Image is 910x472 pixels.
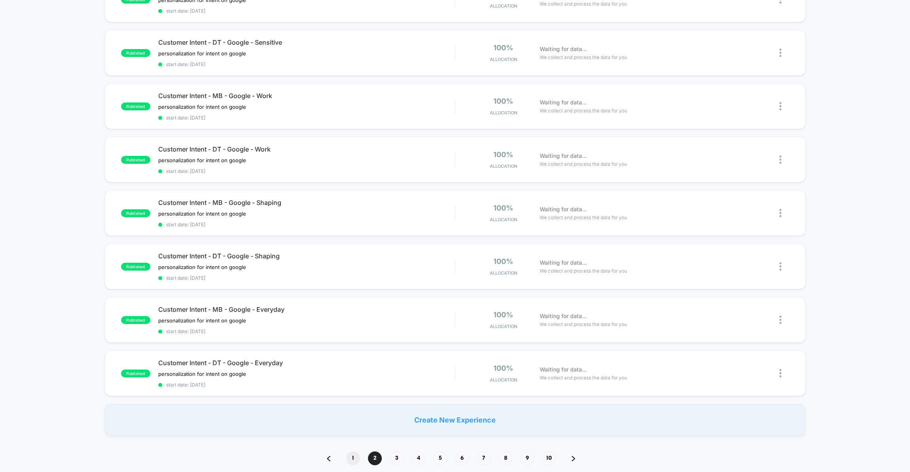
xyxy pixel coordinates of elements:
[540,205,587,214] span: Waiting for data...
[158,371,246,377] span: personalization for intent on google
[368,451,382,465] span: 2
[158,145,455,153] span: Customer Intent - DT - Google - Work
[158,92,455,100] span: Customer Intent - MB - Google - Work
[490,324,517,329] span: Allocation
[158,317,246,324] span: personalization for intent on google
[779,49,781,57] img: close
[121,49,150,57] span: published
[490,270,517,276] span: Allocation
[158,115,455,121] span: start date: [DATE]
[779,209,781,217] img: close
[121,102,150,110] span: published
[779,316,781,324] img: close
[540,98,587,107] span: Waiting for data...
[158,168,455,174] span: start date: [DATE]
[493,150,513,159] span: 100%
[158,382,455,388] span: start date: [DATE]
[540,365,587,374] span: Waiting for data...
[158,61,455,67] span: start date: [DATE]
[493,364,513,372] span: 100%
[493,44,513,52] span: 100%
[779,102,781,110] img: close
[121,156,150,164] span: published
[158,264,246,270] span: personalization for intent on google
[105,404,806,436] div: Create New Experience
[121,316,150,324] span: published
[490,3,517,9] span: Allocation
[490,377,517,383] span: Allocation
[433,451,447,465] span: 5
[540,214,627,221] span: We collect and process the data for you
[158,50,246,57] span: personalization for intent on google
[540,258,587,267] span: Waiting for data...
[493,97,513,105] span: 100%
[477,451,491,465] span: 7
[490,110,517,116] span: Allocation
[158,328,455,334] span: start date: [DATE]
[779,155,781,164] img: close
[540,267,627,275] span: We collect and process the data for you
[121,370,150,377] span: published
[158,305,455,313] span: Customer Intent - MB - Google - Everyday
[779,369,781,377] img: close
[121,263,150,271] span: published
[493,257,513,265] span: 100%
[540,374,627,381] span: We collect and process the data for you
[158,8,455,14] span: start date: [DATE]
[542,451,556,465] span: 10
[540,152,587,160] span: Waiting for data...
[327,456,330,461] img: pagination back
[158,199,455,207] span: Customer Intent - MB - Google - Shaping
[520,451,534,465] span: 9
[540,160,627,168] span: We collect and process the data for you
[158,359,455,367] span: Customer Intent - DT - Google - Everyday
[540,53,627,61] span: We collect and process the data for you
[158,104,246,110] span: personalization for intent on google
[499,451,512,465] span: 8
[493,204,513,212] span: 100%
[572,456,575,461] img: pagination forward
[121,209,150,217] span: published
[540,107,627,114] span: We collect and process the data for you
[455,451,469,465] span: 6
[540,320,627,328] span: We collect and process the data for you
[411,451,425,465] span: 4
[390,451,404,465] span: 3
[490,217,517,222] span: Allocation
[490,163,517,169] span: Allocation
[158,275,455,281] span: start date: [DATE]
[540,45,587,53] span: Waiting for data...
[540,312,587,320] span: Waiting for data...
[346,451,360,465] span: 1
[158,222,455,227] span: start date: [DATE]
[158,157,246,163] span: personalization for intent on google
[493,311,513,319] span: 100%
[158,38,455,46] span: Customer Intent - DT - Google - Sensitive
[490,57,517,62] span: Allocation
[158,210,246,217] span: personalization for intent on google
[158,252,455,260] span: Customer Intent - DT - Google - Shaping
[779,262,781,271] img: close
